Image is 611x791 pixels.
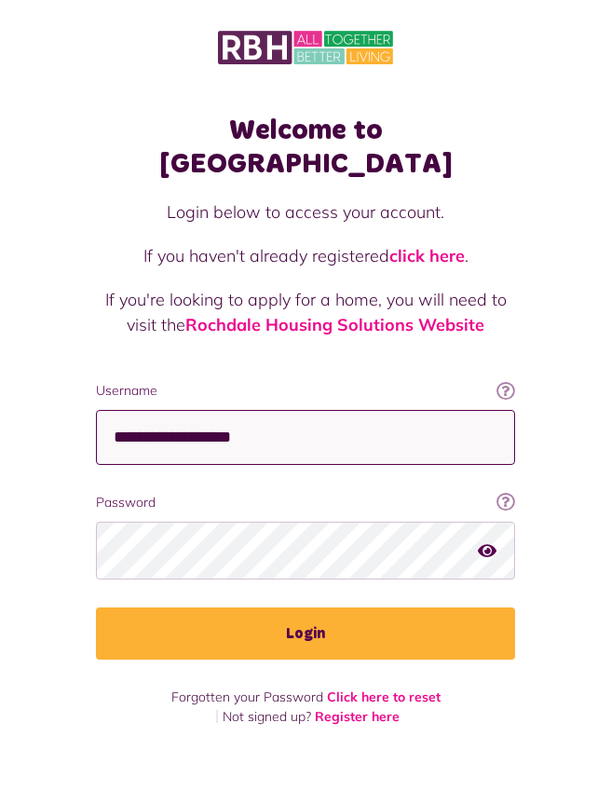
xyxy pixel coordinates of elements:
p: If you're looking to apply for a home, you will need to visit the [96,287,515,337]
a: Rochdale Housing Solutions Website [185,314,484,335]
p: If you haven't already registered . [96,243,515,268]
img: MyRBH [218,28,393,67]
h1: Welcome to [GEOGRAPHIC_DATA] [96,114,515,181]
a: Register here [315,708,400,725]
span: Forgotten your Password [171,689,323,705]
a: click here [389,245,465,266]
span: Not signed up? [223,708,311,725]
a: Click here to reset [327,689,441,705]
p: Login below to access your account. [96,199,515,225]
label: Username [96,381,515,401]
label: Password [96,493,515,512]
button: Login [96,607,515,660]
